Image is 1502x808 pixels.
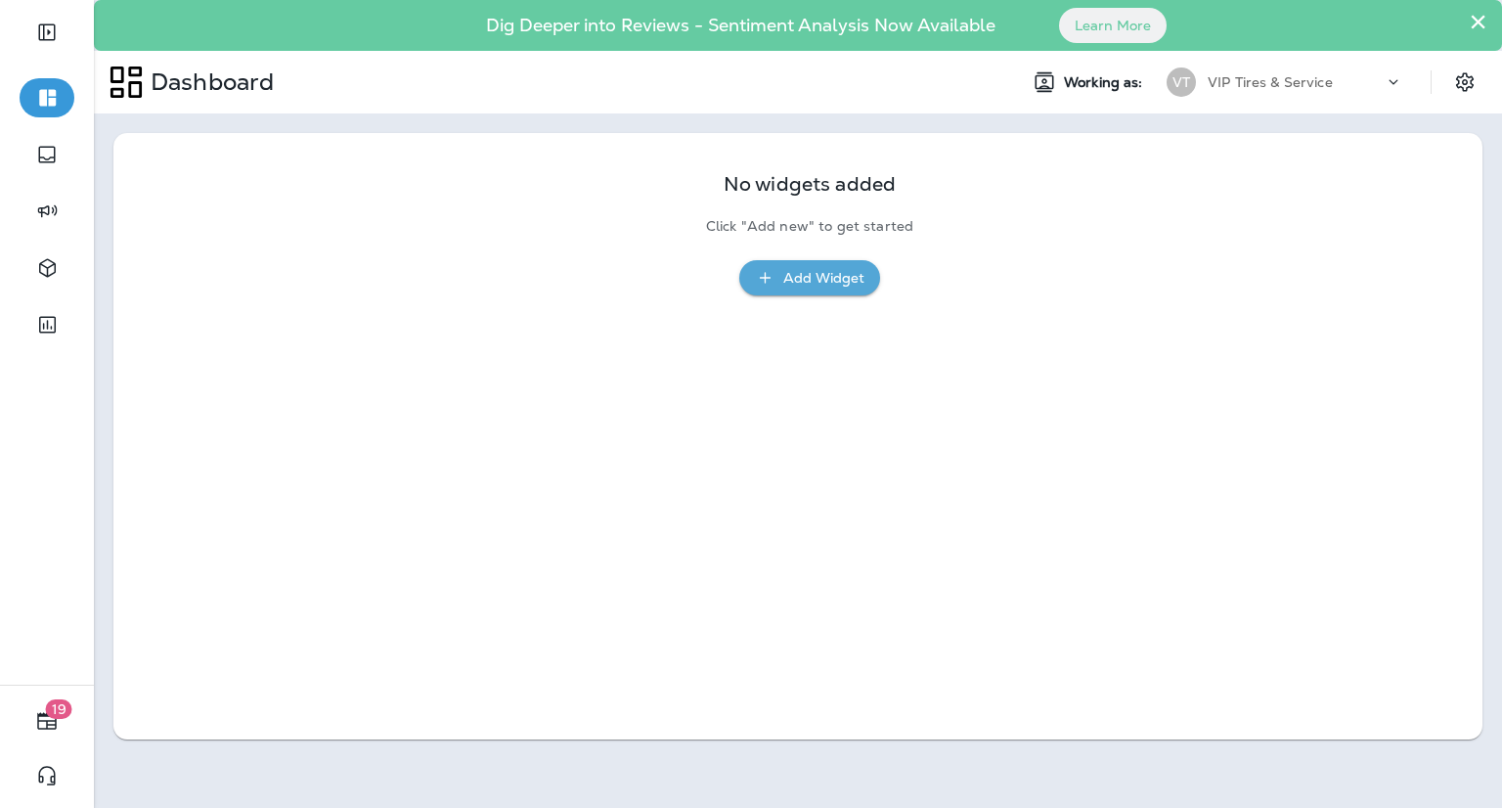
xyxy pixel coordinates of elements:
button: 19 [20,701,74,741]
button: Add Widget [739,260,880,296]
p: Click "Add new" to get started [706,218,913,235]
p: Dashboard [143,67,274,97]
p: Dig Deeper into Reviews - Sentiment Analysis Now Available [429,22,1052,28]
button: Expand Sidebar [20,13,74,52]
button: Close [1469,6,1487,37]
div: Add Widget [783,266,864,291]
span: Working as: [1064,74,1147,91]
p: No widgets added [724,176,896,193]
p: VIP Tires & Service [1208,74,1333,90]
div: VT [1167,67,1196,97]
button: Learn More [1059,8,1167,43]
button: Settings [1447,65,1482,100]
span: 19 [46,699,72,719]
